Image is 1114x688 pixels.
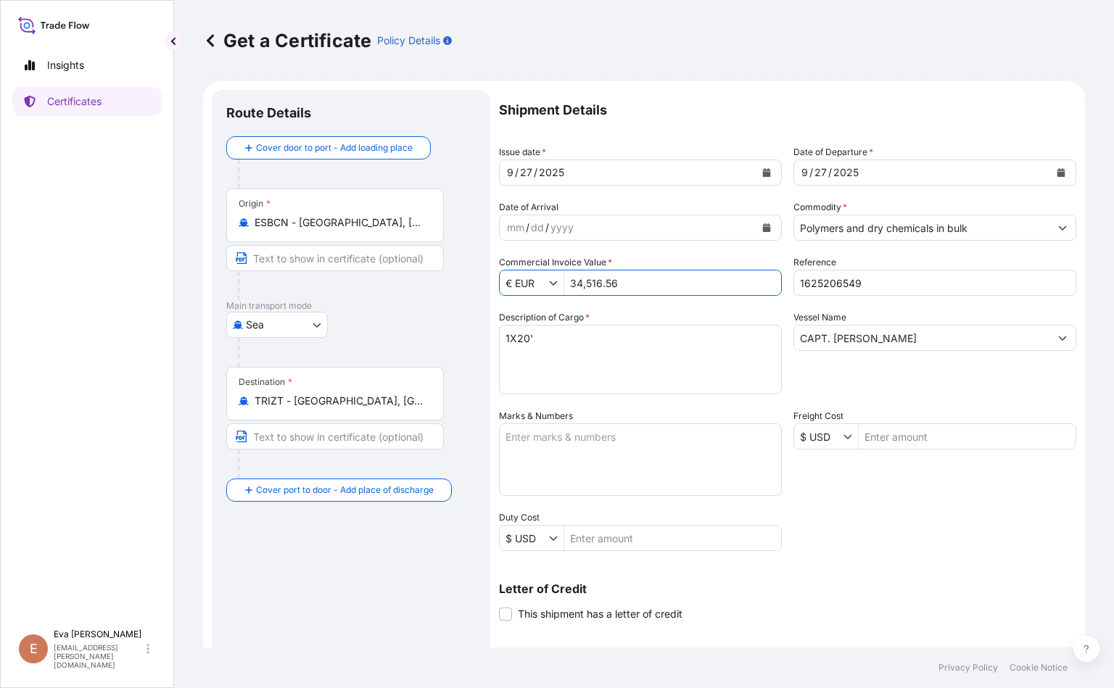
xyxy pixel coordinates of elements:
[519,164,534,181] div: day,
[793,145,873,159] span: Date of Departure
[499,145,546,159] span: Issue date
[1049,161,1073,184] button: Calendar
[506,219,526,236] div: month,
[500,270,549,296] input: Commercial Invoice Value
[793,409,843,423] label: Freight Cost
[526,219,529,236] div: /
[832,164,860,181] div: year,
[246,318,264,332] span: Sea
[226,423,444,449] input: Text to appear on certificate
[843,429,858,444] button: Show suggestions
[30,642,38,656] span: E
[518,607,682,621] span: This shipment has a letter of credit
[1049,215,1076,241] button: Show suggestions
[12,51,162,80] a: Insights
[54,629,144,640] p: Eva [PERSON_NAME]
[545,219,549,236] div: /
[255,394,426,408] input: Destination
[47,94,102,109] p: Certificates
[499,200,558,215] span: Date of Arrival
[1010,662,1068,674] a: Cookie Notice
[794,215,1049,241] input: Type to search commodity
[226,478,452,502] button: Cover port to door - Add place of discharge
[564,270,781,296] input: Enter amount
[47,58,84,72] p: Insights
[794,423,843,449] input: Freight Cost
[793,270,1076,296] input: Enter booking reference
[755,161,778,184] button: Calendar
[499,510,540,525] label: Duty Cost
[226,104,311,122] p: Route Details
[499,90,1076,130] p: Shipment Details
[239,198,271,210] div: Origin
[226,245,444,271] input: Text to appear on certificate
[549,219,575,236] div: year,
[203,29,371,52] p: Get a Certificate
[534,164,537,181] div: /
[800,164,809,181] div: month,
[828,164,832,181] div: /
[499,310,590,325] label: Description of Cargo
[793,255,836,270] label: Reference
[549,275,564,290] button: Show suggestions
[499,325,782,394] textarea: 1X20'
[537,164,566,181] div: year,
[529,219,545,236] div: day,
[549,531,564,545] button: Show suggestions
[793,200,847,215] label: Commodity
[859,423,1076,449] input: Enter amount
[377,33,440,48] p: Policy Details
[226,136,431,159] button: Cover door to port - Add loading place
[794,325,1049,351] input: Type to search vessel name or IMO
[809,164,813,181] div: /
[755,216,778,239] button: Calendar
[793,310,846,325] label: Vessel Name
[54,643,144,669] p: [EMAIL_ADDRESS][PERSON_NAME][DOMAIN_NAME]
[499,409,573,423] label: Marks & Numbers
[564,525,781,551] input: Enter amount
[499,583,1076,594] p: Letter of Credit
[12,87,162,116] a: Certificates
[499,255,612,270] label: Commercial Invoice Value
[506,164,515,181] div: month,
[256,483,434,497] span: Cover port to door - Add place of discharge
[515,164,519,181] div: /
[938,662,998,674] a: Privacy Policy
[239,376,292,388] div: Destination
[255,215,426,230] input: Origin
[500,525,549,551] input: Duty Cost
[226,300,476,312] p: Main transport mode
[226,312,328,338] button: Select transport
[256,141,413,155] span: Cover door to port - Add loading place
[813,164,828,181] div: day,
[1049,325,1076,351] button: Show suggestions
